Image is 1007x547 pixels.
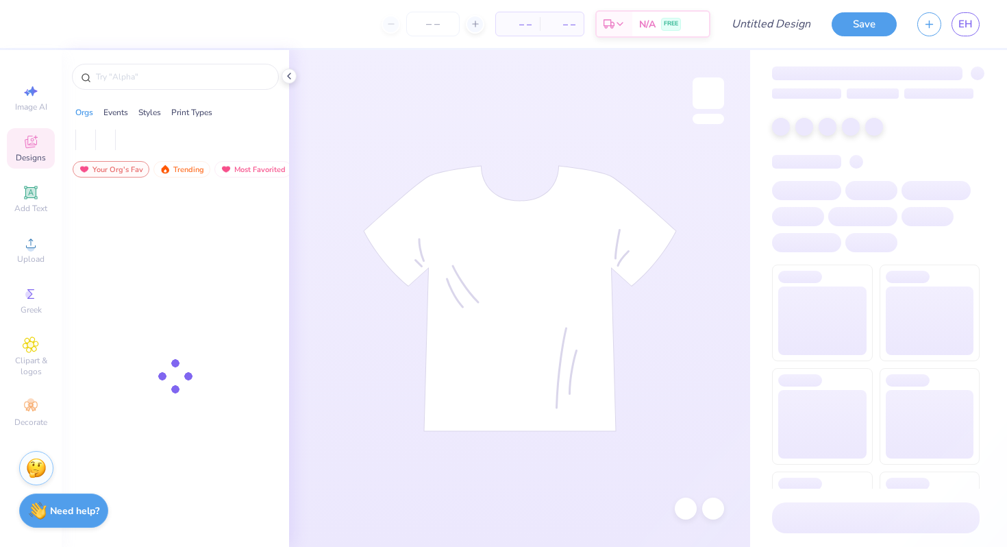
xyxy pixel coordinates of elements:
span: Decorate [14,417,47,428]
div: Your Org's Fav [73,161,149,178]
span: Image AI [15,101,47,112]
span: Designs [16,152,46,163]
div: Orgs [75,106,93,119]
img: tee-skeleton.svg [363,165,677,432]
img: most_fav.gif [79,165,90,174]
div: Print Types [171,106,212,119]
a: EH [952,12,980,36]
span: – – [548,17,575,32]
input: Try "Alpha" [95,70,270,84]
span: EH [958,16,973,32]
div: Most Favorited [214,161,292,178]
button: Save [832,12,897,36]
span: – – [504,17,532,32]
span: Clipart & logos [7,355,55,377]
div: Events [103,106,128,119]
strong: Need help? [50,505,99,518]
span: Add Text [14,203,47,214]
span: Greek [21,304,42,315]
img: trending.gif [160,165,171,174]
span: FREE [664,19,678,29]
img: most_fav.gif [221,165,232,174]
span: Upload [17,254,45,265]
input: Untitled Design [721,10,821,38]
input: – – [406,12,460,36]
span: N/A [639,17,656,32]
div: Styles [138,106,161,119]
div: Trending [153,161,210,178]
